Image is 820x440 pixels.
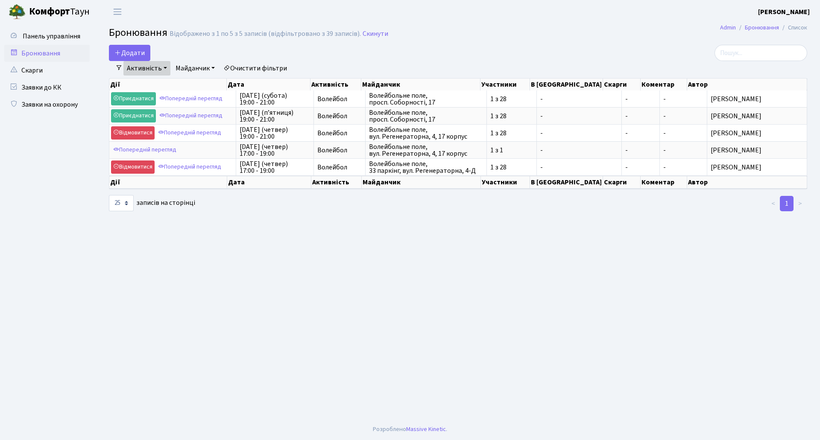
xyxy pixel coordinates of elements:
[4,45,90,62] a: Бронювання
[109,195,195,211] label: записів на сторінці
[156,160,223,174] a: Попередній перегляд
[4,79,90,96] a: Заявки до КК
[406,425,446,434] a: Massive Kinetic
[540,130,618,137] span: -
[540,164,618,171] span: -
[715,45,807,61] input: Пошук...
[240,92,310,106] span: [DATE] (субота) 19:00 - 21:00
[172,61,218,76] a: Майданчик
[663,163,666,172] span: -
[540,96,618,102] span: -
[4,28,90,45] a: Панель управління
[711,113,803,119] span: [PERSON_NAME]
[490,113,533,119] span: 1 з 28
[530,176,603,189] th: В [GEOGRAPHIC_DATA]
[369,92,483,106] span: Волейбольне поле, просп. Соборності, 17
[220,61,290,76] a: Очистити фільтри
[641,79,688,90] th: Коментар
[373,425,447,434] div: Розроблено .
[540,113,618,119] span: -
[111,92,156,105] a: Приєднатися
[711,164,803,171] span: [PERSON_NAME]
[317,113,362,119] span: Волейбол
[240,109,310,123] span: [DATE] (п’ятниця) 19:00 - 21:00
[720,23,736,32] a: Admin
[481,176,530,189] th: Участники
[625,147,656,154] span: -
[711,130,803,137] span: [PERSON_NAME]
[109,45,150,61] button: Додати
[109,25,167,40] span: Бронювання
[707,19,820,37] nav: breadcrumb
[157,109,225,122] a: Попередній перегляд
[530,79,603,90] th: В [GEOGRAPHIC_DATA]
[123,61,170,76] a: Активність
[369,160,483,174] span: Волейбольне поле, 33 паркінг, вул. Регенераторна, 4-Д
[711,96,803,102] span: [PERSON_NAME]
[29,5,90,19] span: Таун
[780,196,794,211] a: 1
[227,79,310,90] th: Дата
[361,79,480,90] th: Майданчик
[369,143,483,157] span: Волейбольне поле, вул. Регенераторна, 4, 17 корпус
[227,176,311,189] th: Дата
[111,143,179,157] a: Попередній перегляд
[4,62,90,79] a: Скарги
[625,96,656,102] span: -
[23,32,80,41] span: Панель управління
[603,176,641,189] th: Скарги
[29,5,70,18] b: Комфорт
[317,164,362,171] span: Волейбол
[317,130,362,137] span: Волейбол
[625,113,656,119] span: -
[362,176,481,189] th: Майданчик
[109,195,134,211] select: записів на сторінці
[480,79,530,90] th: Участники
[240,126,310,140] span: [DATE] (четвер) 19:00 - 21:00
[111,109,156,122] a: Приєднатися
[109,79,227,90] th: Дії
[156,126,223,140] a: Попередній перегляд
[107,5,128,19] button: Переключити навігацію
[490,130,533,137] span: 1 з 28
[240,160,310,174] span: [DATE] (четвер) 17:00 - 19:00
[779,23,807,32] li: Список
[625,164,656,171] span: -
[625,130,656,137] span: -
[745,23,779,32] a: Бронювання
[317,96,362,102] span: Волейбол
[9,3,26,20] img: logo.png
[310,79,361,90] th: Активність
[490,164,533,171] span: 1 з 28
[240,143,310,157] span: [DATE] (четвер) 17:00 - 19:00
[711,147,803,154] span: [PERSON_NAME]
[490,96,533,102] span: 1 з 28
[363,30,388,38] a: Скинути
[317,147,362,154] span: Волейбол
[311,176,362,189] th: Активність
[111,160,155,174] a: Відмовитися
[663,111,666,121] span: -
[157,92,225,105] a: Попередній перегляд
[663,146,666,155] span: -
[109,176,227,189] th: Дії
[4,96,90,113] a: Заявки на охорону
[758,7,810,17] a: [PERSON_NAME]
[369,126,483,140] span: Волейбольне поле, вул. Регенераторна, 4, 17 корпус
[663,128,666,138] span: -
[687,79,807,90] th: Автор
[540,147,618,154] span: -
[641,176,687,189] th: Коментар
[490,147,533,154] span: 1 з 1
[687,176,807,189] th: Автор
[603,79,641,90] th: Скарги
[111,126,155,140] a: Відмовитися
[663,94,666,104] span: -
[369,109,483,123] span: Волейбольне поле, просп. Соборності, 17
[170,30,361,38] div: Відображено з 1 по 5 з 5 записів (відфільтровано з 39 записів).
